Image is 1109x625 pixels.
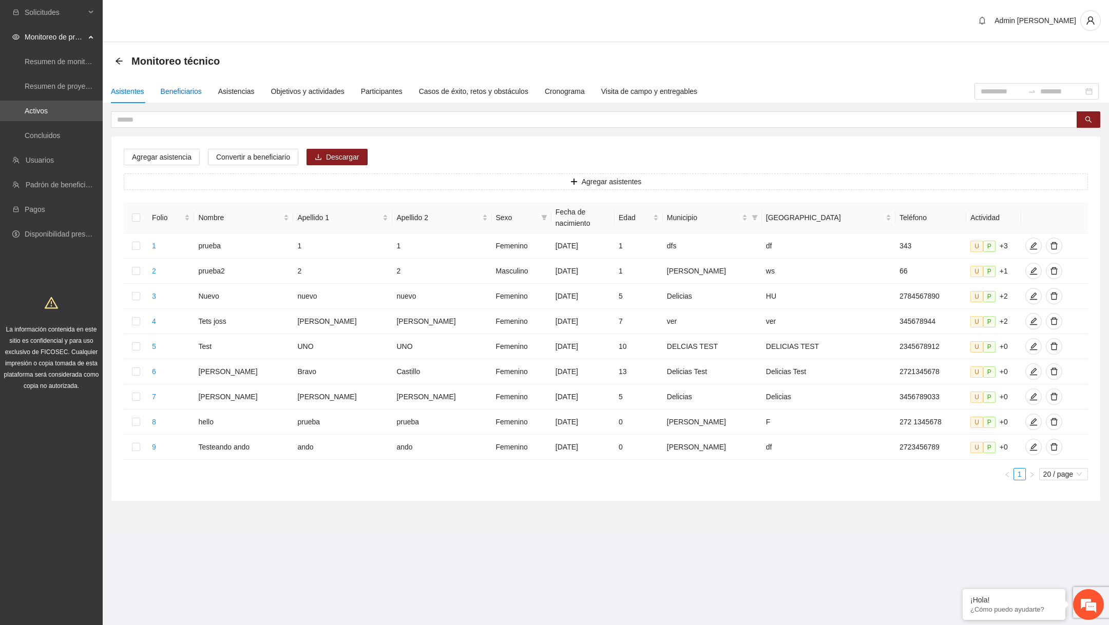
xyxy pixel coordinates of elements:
[152,242,156,250] a: 1
[970,291,983,302] span: U
[762,435,895,460] td: df
[152,317,156,325] a: 4
[551,202,615,233] th: Fecha de nacimiento
[1026,468,1038,480] li: Next Page
[152,418,156,426] a: 8
[492,359,551,384] td: Femenino
[601,86,697,97] div: Visita de campo y entregables
[361,86,403,97] div: Participantes
[983,442,996,453] span: P
[25,2,85,23] span: Solicitudes
[152,443,156,451] a: 9
[1028,87,1036,95] span: to
[1046,388,1062,405] button: delete
[1026,393,1041,401] span: edit
[492,309,551,334] td: Femenino
[1026,342,1041,350] span: edit
[1026,443,1041,451] span: edit
[12,9,20,16] span: inbox
[582,176,642,187] span: Agregar asistentes
[663,309,762,334] td: ver
[392,284,491,309] td: nuevo
[895,284,966,309] td: 2784567890
[752,214,758,221] span: filter
[315,153,322,162] span: download
[1001,468,1014,480] button: left
[492,435,551,460] td: Femenino
[194,409,293,435] td: hello
[895,359,966,384] td: 2721345678
[970,417,983,428] span: U
[392,409,491,435] td: prueba
[966,334,1021,359] td: +0
[492,334,551,359] td: Femenino
[293,284,392,309] td: nuevo
[1046,342,1062,350] span: delete
[1046,363,1062,380] button: delete
[152,342,156,350] a: 5
[663,233,762,259] td: dfs
[1081,16,1100,25] span: user
[152,267,156,275] a: 2
[293,435,392,460] td: ando
[541,214,547,221] span: filter
[208,149,298,165] button: Convertir a beneficiario
[615,259,663,284] td: 1
[194,202,293,233] th: Nombre
[25,82,135,90] a: Resumen de proyectos aprobados
[974,16,990,25] span: bell
[615,284,663,309] td: 5
[25,205,45,213] a: Pagos
[194,359,293,384] td: [PERSON_NAME]
[551,435,615,460] td: [DATE]
[762,233,895,259] td: df
[1046,238,1062,254] button: delete
[762,259,895,284] td: ws
[663,259,762,284] td: [PERSON_NAME]
[966,259,1021,284] td: +1
[762,384,895,409] td: Delicias
[26,156,54,164] a: Usuarios
[26,181,101,189] a: Padrón de beneficiarios
[983,392,996,403] span: P
[396,212,480,223] span: Apellido 2
[392,435,491,460] td: ando
[1014,468,1025,480] a: 1
[293,202,392,233] th: Apellido 1
[983,366,996,378] span: P
[115,57,123,66] div: Back
[551,359,615,384] td: [DATE]
[419,86,528,97] div: Casos de éxito, retos y obstáculos
[762,359,895,384] td: Delicias Test
[615,384,663,409] td: 5
[392,334,491,359] td: UNO
[762,202,895,233] th: Colonia
[970,366,983,378] span: U
[1026,242,1041,250] span: edit
[392,259,491,284] td: 2
[1046,414,1062,430] button: delete
[307,149,368,165] button: downloadDescargar
[115,57,123,65] span: arrow-left
[970,606,1058,613] p: ¿Cómo puedo ayudarte?
[496,212,537,223] span: Sexo
[1004,472,1010,478] span: left
[663,284,762,309] td: Delicias
[1025,288,1042,304] button: edit
[152,367,156,376] a: 6
[293,259,392,284] td: 2
[619,212,651,223] span: Edad
[551,284,615,309] td: [DATE]
[492,384,551,409] td: Femenino
[570,178,578,186] span: plus
[198,212,281,223] span: Nombre
[966,409,1021,435] td: +0
[1029,472,1035,478] span: right
[194,309,293,334] td: Tets joss
[293,384,392,409] td: [PERSON_NAME]
[1043,468,1084,480] span: 20 / page
[392,384,491,409] td: [PERSON_NAME]
[293,233,392,259] td: 1
[983,291,996,302] span: P
[1025,238,1042,254] button: edit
